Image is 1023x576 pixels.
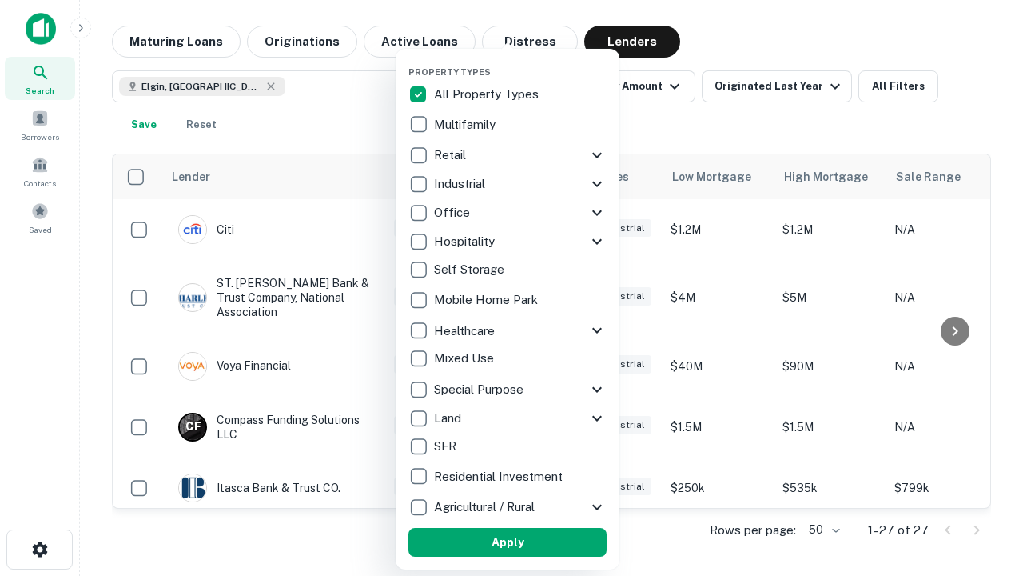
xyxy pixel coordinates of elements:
[434,290,541,310] p: Mobile Home Park
[434,498,538,517] p: Agricultural / Rural
[434,174,488,194] p: Industrial
[434,146,469,165] p: Retail
[434,380,527,399] p: Special Purpose
[408,493,607,522] div: Agricultural / Rural
[434,260,508,279] p: Self Storage
[408,404,607,433] div: Land
[943,448,1023,525] iframe: Chat Widget
[408,67,491,77] span: Property Types
[408,141,607,170] div: Retail
[408,170,607,198] div: Industrial
[408,375,607,404] div: Special Purpose
[434,409,464,428] p: Land
[434,322,498,341] p: Healthcare
[408,198,607,227] div: Office
[434,115,499,134] p: Multifamily
[434,85,542,104] p: All Property Types
[434,232,498,251] p: Hospitality
[434,467,566,486] p: Residential Investment
[434,437,460,456] p: SFR
[434,203,473,222] p: Office
[408,316,607,345] div: Healthcare
[408,528,607,557] button: Apply
[408,227,607,256] div: Hospitality
[434,349,497,368] p: Mixed Use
